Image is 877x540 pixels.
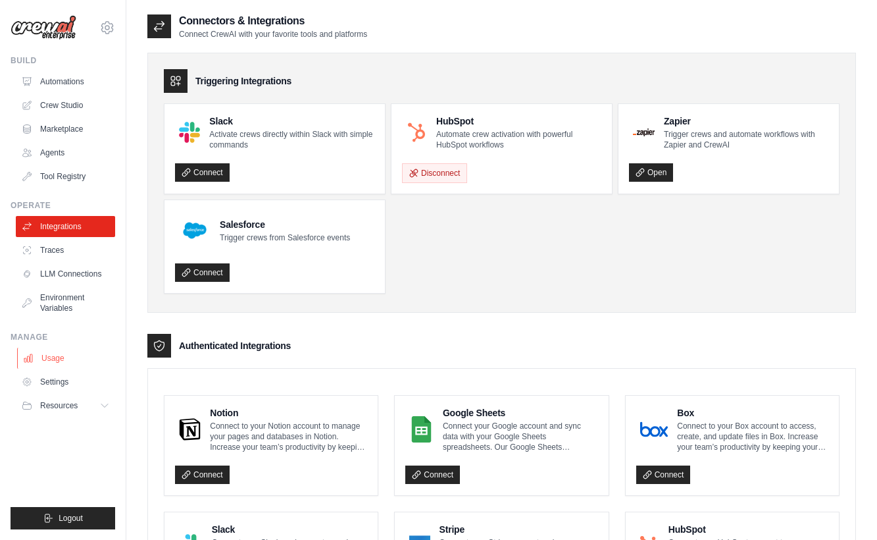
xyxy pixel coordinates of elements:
[640,416,668,443] img: Box Logo
[210,421,367,452] p: Connect to your Notion account to manage your pages and databases in Notion. Increase your team’s...
[402,163,467,183] button: Disconnect
[59,513,83,524] span: Logout
[636,466,691,484] a: Connect
[175,163,230,182] a: Connect
[195,74,291,88] h3: Triggering Integrations
[179,416,201,443] img: Notion Logo
[11,332,115,342] div: Manage
[179,122,200,143] img: Slack Logo
[175,466,230,484] a: Connect
[210,406,367,419] h4: Notion
[16,371,115,392] a: Settings
[443,406,598,419] h4: Google Sheets
[175,263,230,282] a: Connect
[664,115,828,128] h4: Zapier
[220,218,350,231] h4: Salesforce
[16,216,115,237] a: Integrations
[16,395,115,416] button: Resources
[677,421,828,452] p: Connect to your Box account to access, create, and update files in Box. Increase your team’s prod...
[668,523,828,536] h4: HubSpot
[443,421,598,452] p: Connect your Google account and sync data with your Google Sheets spreadsheets. Our Google Sheets...
[16,142,115,163] a: Agents
[179,29,367,40] p: Connect CrewAI with your favorite tools and platforms
[11,507,115,529] button: Logout
[405,466,460,484] a: Connect
[439,523,598,536] h4: Stripe
[16,166,115,187] a: Tool Registry
[16,71,115,92] a: Automations
[220,232,350,243] p: Trigger crews from Salesforce events
[436,129,601,150] p: Automate crew activation with powerful HubSpot workflows
[212,523,368,536] h4: Slack
[409,416,434,443] img: Google Sheets Logo
[633,128,655,136] img: Zapier Logo
[11,15,76,40] img: Logo
[16,263,115,284] a: LLM Connections
[209,129,374,150] p: Activate crews directly within Slack with simple commands
[16,119,115,140] a: Marketplace
[179,13,367,29] h2: Connectors & Integrations
[629,163,673,182] a: Open
[11,55,115,66] div: Build
[209,115,374,128] h4: Slack
[179,339,291,352] h3: Authenticated Integrations
[16,287,115,319] a: Environment Variables
[664,129,828,150] p: Trigger crews and automate workflows with Zapier and CrewAI
[40,400,78,411] span: Resources
[16,95,115,116] a: Crew Studio
[17,348,116,369] a: Usage
[406,122,427,143] img: HubSpot Logo
[16,240,115,261] a: Traces
[179,215,211,246] img: Salesforce Logo
[11,200,115,211] div: Operate
[677,406,828,419] h4: Box
[436,115,601,128] h4: HubSpot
